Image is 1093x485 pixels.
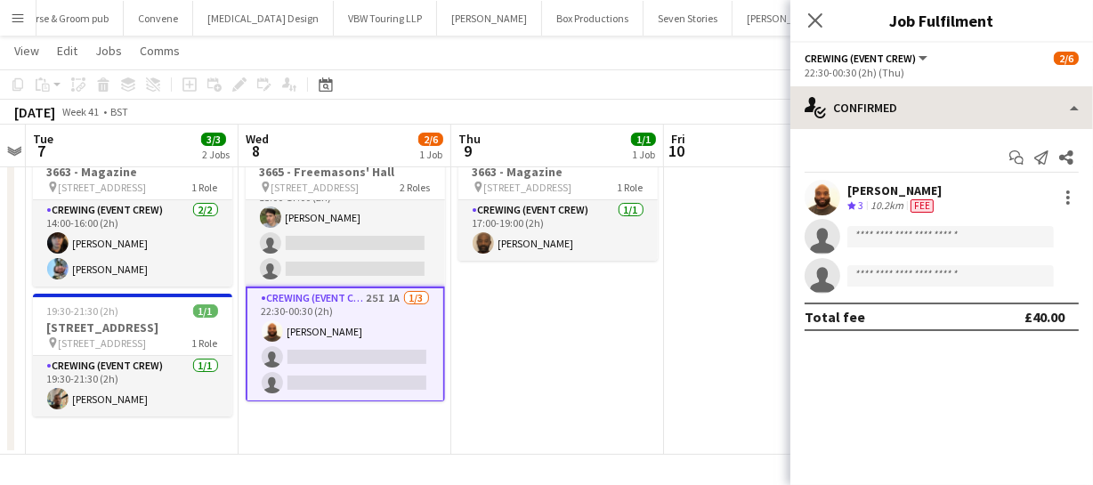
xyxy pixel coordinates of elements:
button: Convene [124,1,193,36]
button: [PERSON_NAME] [437,1,542,36]
app-card-role: Crewing (Event Crew)1/119:30-21:30 (2h)[PERSON_NAME] [33,356,232,416]
span: 3/3 [201,133,226,146]
button: Crewing (Event Crew) [805,52,930,65]
h3: 3663 - Magazine [33,164,232,180]
button: Box Productions [542,1,644,36]
span: 2/6 [418,133,443,146]
a: Jobs [88,39,129,62]
span: Comms [140,43,180,59]
div: 22:30-00:30 (2h) (Thu) [805,66,1079,79]
span: 10 [668,141,685,161]
div: Crew has different fees then in role [907,198,937,214]
span: Wed [246,131,269,147]
span: [STREET_ADDRESS] [59,336,147,350]
app-card-role: Crewing (Event Crew)2/214:00-16:00 (2h)[PERSON_NAME][PERSON_NAME] [33,200,232,287]
button: Seven Stories [644,1,733,36]
span: Week 41 [59,105,103,118]
span: 9 [456,141,481,161]
span: Jobs [95,43,122,59]
span: Fee [911,199,934,213]
span: [STREET_ADDRESS] [484,181,572,194]
span: 2/6 [1054,52,1079,65]
span: 1/1 [631,133,656,146]
span: 19:30-21:30 (2h) [47,304,119,318]
div: 1 Job [632,148,655,161]
app-job-card: 14:00-16:00 (2h)2/23663 - Magazine [STREET_ADDRESS]1 RoleCrewing (Event Crew)2/214:00-16:00 (2h)[... [33,138,232,287]
div: 2 Jobs [202,148,230,161]
span: 2 Roles [401,181,431,194]
app-job-card: 17:00-19:00 (2h)1/13663 - Magazine [STREET_ADDRESS]1 RoleCrewing (Event Crew)1/117:00-19:00 (2h)[... [458,138,658,261]
a: Comms [133,39,187,62]
span: Crewing (Event Crew) [805,52,916,65]
a: Edit [50,39,85,62]
app-card-role: Crewing (Event Crew)19I1A1/315:00-17:00 (2h)[PERSON_NAME] [246,174,445,287]
span: Edit [57,43,77,59]
div: [PERSON_NAME] [847,182,942,198]
a: View [7,39,46,62]
div: [DATE] [14,103,55,121]
div: 10.2km [867,198,907,214]
div: Confirmed [790,86,1093,129]
div: 1 Job [419,148,442,161]
h3: [STREET_ADDRESS] [33,319,232,335]
button: [PERSON_NAME] [733,1,838,36]
div: £40.00 [1024,308,1065,326]
span: 1 Role [192,181,218,194]
app-card-role: Crewing (Event Crew)1/117:00-19:00 (2h)[PERSON_NAME] [458,200,658,261]
app-job-card: 15:00-00:30 (9h30m) (Thu)2/63665 - Freemasons' Hall [STREET_ADDRESS]2 RolesCrewing (Event Crew)19... [246,138,445,401]
span: Thu [458,131,481,147]
span: 3 [858,198,863,212]
span: View [14,43,39,59]
button: VBW Touring LLP [334,1,437,36]
span: [STREET_ADDRESS] [271,181,360,194]
span: Fri [671,131,685,147]
div: Total fee [805,308,865,326]
span: 1 Role [618,181,644,194]
span: 7 [30,141,53,161]
h3: Job Fulfilment [790,9,1093,32]
span: [STREET_ADDRESS] [59,181,147,194]
button: Horse & Groom pub [9,1,124,36]
span: 1 Role [192,336,218,350]
h3: 3663 - Magazine [458,164,658,180]
app-job-card: 19:30-21:30 (2h)1/1[STREET_ADDRESS] [STREET_ADDRESS]1 RoleCrewing (Event Crew)1/119:30-21:30 (2h)... [33,294,232,416]
span: Tue [33,131,53,147]
app-card-role: Crewing (Event Crew)25I1A1/322:30-00:30 (2h)[PERSON_NAME] [246,287,445,402]
span: 1/1 [193,304,218,318]
div: BST [110,105,128,118]
h3: 3665 - Freemasons' Hall [246,164,445,180]
span: 8 [243,141,269,161]
button: [MEDICAL_DATA] Design [193,1,334,36]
